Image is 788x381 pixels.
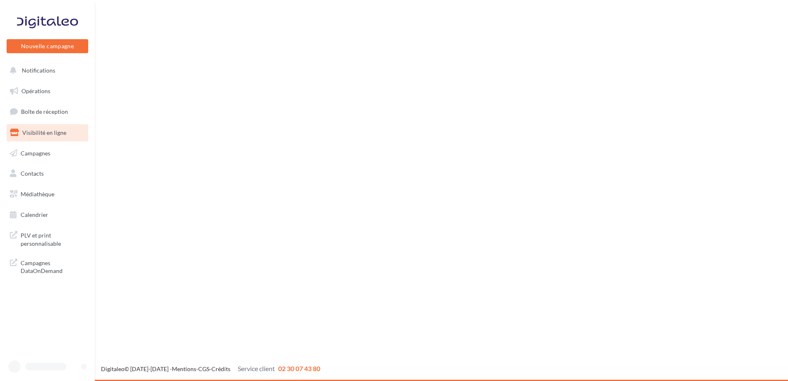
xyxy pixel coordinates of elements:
[21,170,44,177] span: Contacts
[278,365,320,372] span: 02 30 07 43 80
[5,62,87,79] button: Notifications
[5,165,90,182] a: Contacts
[21,190,54,198] span: Médiathèque
[101,365,124,372] a: Digitaleo
[5,254,90,278] a: Campagnes DataOnDemand
[21,257,85,275] span: Campagnes DataOnDemand
[5,82,90,100] a: Opérations
[21,108,68,115] span: Boîte de réception
[21,149,50,156] span: Campagnes
[172,365,196,372] a: Mentions
[5,186,90,203] a: Médiathèque
[22,129,66,136] span: Visibilité en ligne
[5,145,90,162] a: Campagnes
[21,230,85,247] span: PLV et print personnalisable
[211,365,230,372] a: Crédits
[5,103,90,120] a: Boîte de réception
[5,206,90,223] a: Calendrier
[7,39,88,53] button: Nouvelle campagne
[22,67,55,74] span: Notifications
[238,365,275,372] span: Service client
[21,87,50,94] span: Opérations
[198,365,209,372] a: CGS
[101,365,320,372] span: © [DATE]-[DATE] - - -
[5,226,90,251] a: PLV et print personnalisable
[21,211,48,218] span: Calendrier
[5,124,90,141] a: Visibilité en ligne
